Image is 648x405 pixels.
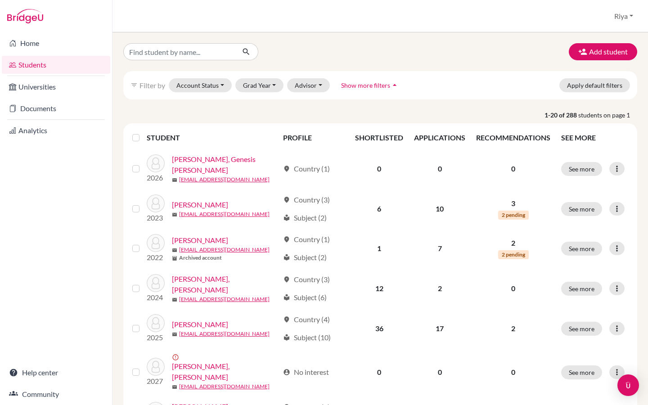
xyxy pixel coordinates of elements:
img: ABREU CASTELLANOS, DIEGO SEBASTIAN [147,274,165,292]
a: [PERSON_NAME] [172,235,228,246]
i: filter_list [130,81,138,89]
p: 2025 [147,332,165,343]
a: [EMAIL_ADDRESS][DOMAIN_NAME] [179,210,270,218]
input: Find student by name... [123,43,235,60]
a: Documents [2,99,110,117]
td: 0 [350,148,409,189]
td: 12 [350,268,409,309]
div: Subject (2) [283,212,327,223]
span: inventory_2 [172,256,177,261]
button: See more [561,365,602,379]
a: Help center [2,364,110,382]
a: [PERSON_NAME], [PERSON_NAME] [172,361,279,382]
td: 0 [409,348,471,396]
td: 36 [350,309,409,348]
a: Analytics [2,121,110,139]
span: mail [172,212,177,217]
a: [PERSON_NAME] [172,199,228,210]
span: location_on [283,236,290,243]
div: Country (1) [283,234,330,245]
p: 0 [476,367,550,378]
button: See more [561,162,602,176]
p: 0 [476,163,550,174]
span: local_library [283,294,290,301]
img: Abreu, Genesis Noemi [147,154,165,172]
p: 2 [476,323,550,334]
a: [EMAIL_ADDRESS][DOMAIN_NAME] [179,382,270,391]
span: mail [172,297,177,302]
span: 2 pending [498,250,529,259]
th: PROFILE [278,127,350,148]
b: Archived account [179,254,222,262]
span: local_library [283,334,290,341]
a: Community [2,385,110,403]
div: Open Intercom Messenger [617,374,639,396]
div: Country (3) [283,274,330,285]
a: [PERSON_NAME], [PERSON_NAME] [172,274,279,295]
p: 3 [476,198,550,209]
span: mail [172,332,177,337]
div: Country (3) [283,194,330,205]
td: 1 [350,229,409,268]
p: 2 [476,238,550,248]
button: Add student [569,43,637,60]
a: Universities [2,78,110,96]
span: mail [172,177,177,183]
td: 6 [350,189,409,229]
p: 2024 [147,292,165,303]
img: AGUASVIVAS ARIAS, WALDO ENMANUEL [147,358,165,376]
div: No interest [283,367,329,378]
a: [PERSON_NAME] [172,319,228,330]
button: Riya [610,8,637,25]
span: Filter by [139,81,165,90]
span: location_on [283,276,290,283]
span: students on page 1 [578,110,637,120]
span: location_on [283,165,290,172]
td: 2 [409,268,471,309]
p: 2022 [147,252,165,263]
td: 10 [409,189,471,229]
button: Advisor [287,78,330,92]
span: location_on [283,316,290,323]
button: See more [561,322,602,336]
button: Show more filtersarrow_drop_up [333,78,407,92]
th: APPLICATIONS [409,127,471,148]
p: 0 [476,283,550,294]
strong: 1-20 of 288 [544,110,578,120]
th: RECOMMENDATIONS [471,127,556,148]
img: Abreu, Joshua [147,194,165,212]
img: Acosta, Zamiel [147,314,165,332]
td: 0 [350,348,409,396]
a: Home [2,34,110,52]
td: 0 [409,148,471,189]
th: SEE MORE [556,127,634,148]
button: Grad Year [235,78,284,92]
p: 2023 [147,212,165,223]
button: Account Status [169,78,232,92]
span: mail [172,247,177,253]
span: location_on [283,196,290,203]
span: mail [172,384,177,390]
img: Bridge-U [7,9,43,23]
button: See more [561,282,602,296]
i: arrow_drop_up [390,81,399,90]
th: STUDENT [147,127,278,148]
button: See more [561,242,602,256]
span: 2 pending [498,211,529,220]
span: Show more filters [341,81,390,89]
td: 7 [409,229,471,268]
a: [EMAIL_ADDRESS][DOMAIN_NAME] [179,295,270,303]
div: Country (1) [283,163,330,174]
div: Subject (10) [283,332,331,343]
p: 2026 [147,172,165,183]
p: 2027 [147,376,165,387]
a: Students [2,56,110,74]
div: Subject (6) [283,292,327,303]
img: ABREU, MAURICE [147,234,165,252]
div: Country (4) [283,314,330,325]
span: local_library [283,254,290,261]
div: Subject (2) [283,252,327,263]
span: local_library [283,214,290,221]
span: account_circle [283,369,290,376]
a: [EMAIL_ADDRESS][DOMAIN_NAME] [179,175,270,184]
